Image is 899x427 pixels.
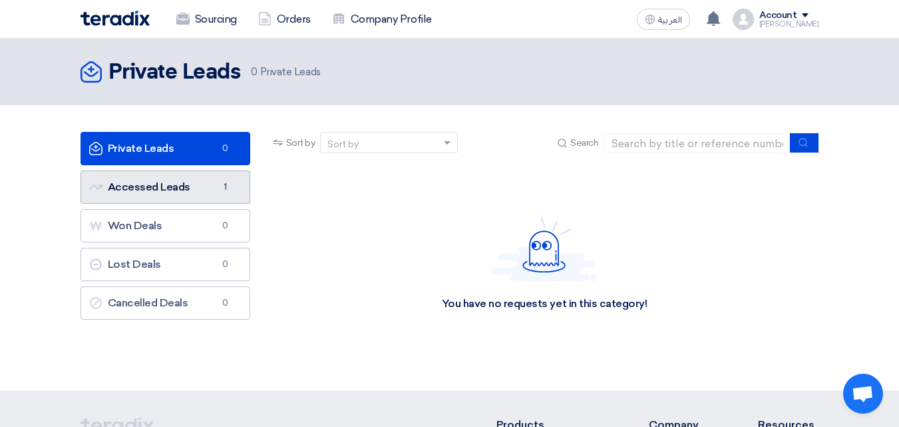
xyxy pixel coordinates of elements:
[218,296,234,310] span: 0
[218,142,234,155] span: 0
[658,15,682,25] span: العربية
[81,286,250,320] a: Cancelled Deals0
[218,258,234,271] span: 0
[759,10,797,21] div: Account
[843,374,883,414] a: Open chat
[218,219,234,232] span: 0
[251,66,258,78] span: 0
[442,297,647,311] div: You have no requests yet in this category!
[491,216,598,281] img: Hello
[166,5,248,34] a: Sourcing
[248,5,321,34] a: Orders
[251,65,320,80] span: Private Leads
[108,59,241,86] h2: Private Leads
[733,9,754,30] img: profile_test.png
[81,132,250,165] a: Private Leads0
[81,11,150,26] img: Teradix logo
[81,171,250,204] a: Accessed Leads1
[604,133,791,153] input: Search by title or reference number
[218,181,234,194] span: 1
[570,136,598,150] span: Search
[81,209,250,242] a: Won Deals0
[321,5,443,34] a: Company Profile
[81,248,250,281] a: Lost Deals0
[327,137,359,151] div: Sort by
[637,9,690,30] button: العربية
[759,21,819,28] div: [PERSON_NAME]
[286,136,315,150] span: Sort by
